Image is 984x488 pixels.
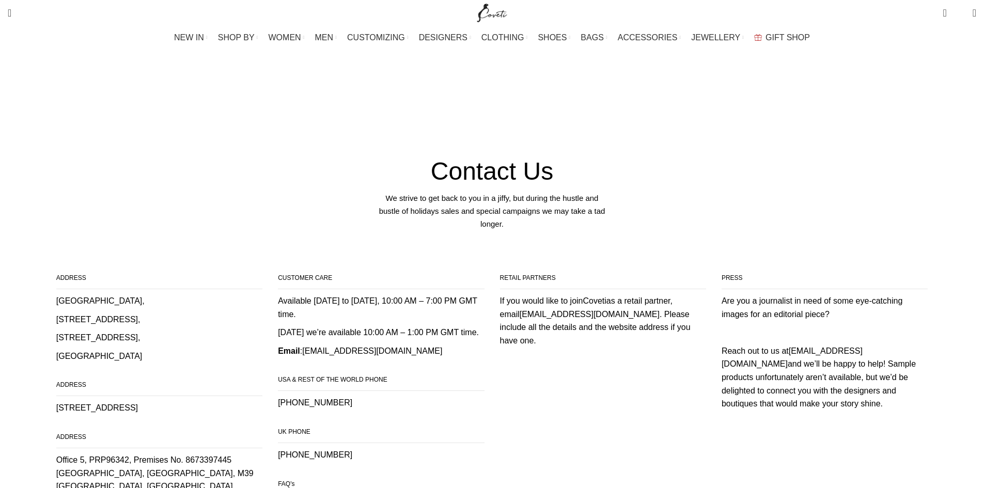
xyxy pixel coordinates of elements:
span: MEN [315,33,334,42]
h1: Contact us [438,59,546,87]
p: Are you a journalist in need of some eye-catching images for an editorial piece? [722,294,928,321]
span: CUSTOMIZING [347,33,405,42]
a: Site logo [475,8,509,17]
h4: RETAIL PARTNERS [500,272,706,289]
h4: Contact Us [431,156,553,186]
a: GIFT SHOP [754,27,810,48]
a: [EMAIL_ADDRESS][DOMAIN_NAME] [722,347,863,369]
a: ACCESSORIES [618,27,681,48]
p: [STREET_ADDRESS], [56,313,262,326]
p: [GEOGRAPHIC_DATA], [56,294,262,308]
p: Reach out to us at and we’ll be happy to help! Sample products unfortunately aren’t available, bu... [722,344,928,411]
span: ACCESSORIES [618,33,678,42]
a: NEW IN [174,27,208,48]
a: Search [3,3,17,23]
a: SHOES [538,27,570,48]
span: JEWELLERY [691,33,740,42]
h4: ADDRESS [56,379,262,396]
a: JEWELLERY [691,27,744,48]
a: [EMAIL_ADDRESS][DOMAIN_NAME] [302,347,442,355]
span: GIFT SHOP [766,33,810,42]
a: BAGS [581,27,607,48]
span: NEW IN [174,33,204,42]
h4: ADDRESS [56,272,262,289]
h4: PRESS [722,272,928,289]
a: [EMAIL_ADDRESS][DOMAIN_NAME] [520,310,660,319]
div: We strive to get back to you in a jiffy, but during the hustle and bustle of holidays sales and s... [374,192,610,230]
a: Coveti [583,296,606,305]
a: SHOP BY [218,27,258,48]
h4: UK PHONE [278,426,484,443]
a: WOMEN [269,27,305,48]
strong: Email [278,347,300,355]
p: [STREET_ADDRESS] [56,401,262,415]
p: [PHONE_NUMBER] [278,448,484,462]
span: DESIGNERS [419,33,467,42]
p: : [278,344,484,358]
span: SHOES [538,33,567,42]
p: [PHONE_NUMBER] [278,396,484,410]
div: My Wishlist [955,3,965,23]
a: MEN [315,27,337,48]
span: SHOP BY [218,33,255,42]
img: GiftBag [754,34,762,41]
a: CLOTHING [481,27,528,48]
a: CUSTOMIZING [347,27,409,48]
span: WOMEN [269,33,301,42]
h4: ADDRESS [56,431,262,448]
div: Main navigation [3,27,981,48]
p: If you would like to join as a retail partner, email . Please include all the details and the web... [500,294,706,347]
h4: USA & REST OF THE WORLD PHONE [278,374,484,391]
span: BAGS [581,33,603,42]
p: [STREET_ADDRESS], [56,331,262,344]
p: Available [DATE] to [DATE], 10:00 AM – 7:00 PM GMT time. [278,294,484,321]
span: CLOTHING [481,33,524,42]
a: Home [455,94,477,103]
p: [DATE] we’re available 10:00 AM – 1:00 PM GMT time. [278,326,484,339]
span: Contact us [487,94,530,103]
p: [GEOGRAPHIC_DATA] [56,350,262,363]
a: 0 [938,3,951,23]
span: 0 [944,5,951,13]
span: 0 [957,10,964,18]
a: DESIGNERS [419,27,471,48]
h4: CUSTOMER CARE [278,272,484,289]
